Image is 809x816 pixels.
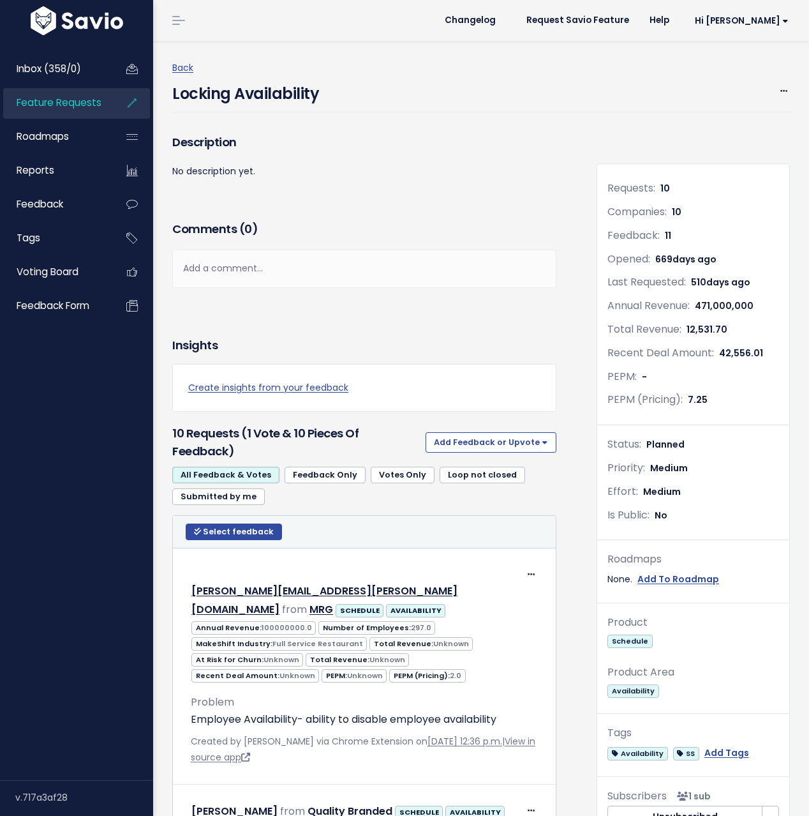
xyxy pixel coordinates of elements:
[655,509,667,522] span: No
[672,790,711,803] span: <p><strong>Subscribers</strong><br><br> - Lauren Dahmm<br> </p>
[695,16,789,26] span: Hi [PERSON_NAME]
[607,369,637,384] span: PEPM:
[607,228,660,243] span: Feedback:
[172,163,556,179] p: No description yet.
[17,265,78,278] span: Voting Board
[3,54,106,84] a: Inbox (358/0)
[279,670,315,681] span: Unknown
[203,526,274,537] span: Select feedback
[17,96,101,109] span: Feature Requests
[607,298,690,313] span: Annual Revenue:
[704,745,749,761] a: Add Tags
[17,299,89,312] span: Feedback form
[607,322,681,336] span: Total Revenue:
[607,460,645,475] span: Priority:
[639,11,679,30] a: Help
[3,257,106,287] a: Voting Board
[3,291,106,321] a: Feedback form
[607,275,686,289] span: Last Requested:
[272,638,363,649] span: Full Service Restaurant
[347,670,383,681] span: Unknown
[27,6,126,35] img: logo-white.9d6f32f41409.svg
[687,323,727,336] span: 12,531.70
[172,250,556,287] div: Add a comment...
[17,163,54,177] span: Reports
[607,392,683,407] span: PEPM (Pricing):
[646,438,685,451] span: Planned
[665,229,671,242] span: 11
[411,623,431,633] span: 297.0
[17,231,40,245] span: Tags
[172,336,218,354] h3: Insights
[706,276,750,289] span: days ago
[607,635,652,648] span: Schedule
[172,61,193,74] a: Back
[607,345,714,360] span: Recent Deal Amount:
[172,467,279,483] a: All Feedback & Votes
[3,190,106,219] a: Feedback
[318,621,435,635] span: Number of Employees:
[282,602,307,617] span: from
[673,745,699,761] a: SS
[389,669,465,683] span: PEPM (Pricing):
[309,602,333,617] a: MRG
[607,663,779,682] div: Product Area
[691,276,750,289] span: 510
[607,571,779,587] div: None.
[191,637,367,651] span: MakeShift Industry:
[188,380,540,396] a: Create insights from your feedback
[672,206,681,218] span: 10
[322,669,387,683] span: PEPM:
[660,182,670,195] span: 10
[695,299,753,312] span: 471,000,000
[642,370,647,383] span: -
[607,724,779,743] div: Tags
[306,653,409,667] span: Total Revenue:
[607,181,655,195] span: Requests:
[285,467,366,483] a: Feedback Only
[607,508,649,522] span: Is Public:
[433,638,469,649] span: Unknown
[440,467,525,483] a: Loop not closed
[172,133,556,151] h3: Description
[427,735,502,748] a: [DATE] 12:36 p.m.
[607,614,779,632] div: Product
[172,425,420,460] h3: 10 Requests (1 Vote & 10 pieces of Feedback)
[390,605,442,616] strong: AVAILABILITY
[172,488,265,505] a: Submitted by me
[340,605,380,616] strong: SCHEDULE
[191,712,538,727] p: Employee Availability- ability to disable employee availability
[369,637,473,651] span: Total Revenue:
[3,223,106,253] a: Tags
[17,62,81,75] span: Inbox (358/0)
[445,16,496,25] span: Changelog
[450,670,461,681] span: 2.0
[191,735,535,764] span: Created by [PERSON_NAME] via Chrome Extension on |
[17,197,63,211] span: Feedback
[650,462,688,474] span: Medium
[637,571,719,587] a: Add To Roadmap
[17,130,69,143] span: Roadmaps
[262,623,312,633] span: 100000000.0
[15,781,153,814] div: v.717a3af28
[607,252,650,266] span: Opened:
[516,11,639,30] a: Request Savio Feature
[191,669,319,683] span: Recent Deal Amount:
[607,789,667,803] span: Subscribers
[673,747,699,760] span: SS
[3,122,106,151] a: Roadmaps
[191,653,303,667] span: At Risk for Churn:
[186,524,282,540] button: Select feedback
[679,11,799,31] a: Hi [PERSON_NAME]
[3,88,106,117] a: Feature Requests
[607,684,658,698] span: Availability
[191,695,234,709] span: Problem
[672,253,716,266] span: days ago
[172,76,319,105] h4: Locking Availability
[191,621,316,635] span: Annual Revenue:
[369,654,405,665] span: Unknown
[172,220,556,238] h3: Comments ( )
[655,253,716,266] span: 669
[263,654,299,665] span: Unknown
[426,432,556,453] button: Add Feedback or Upvote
